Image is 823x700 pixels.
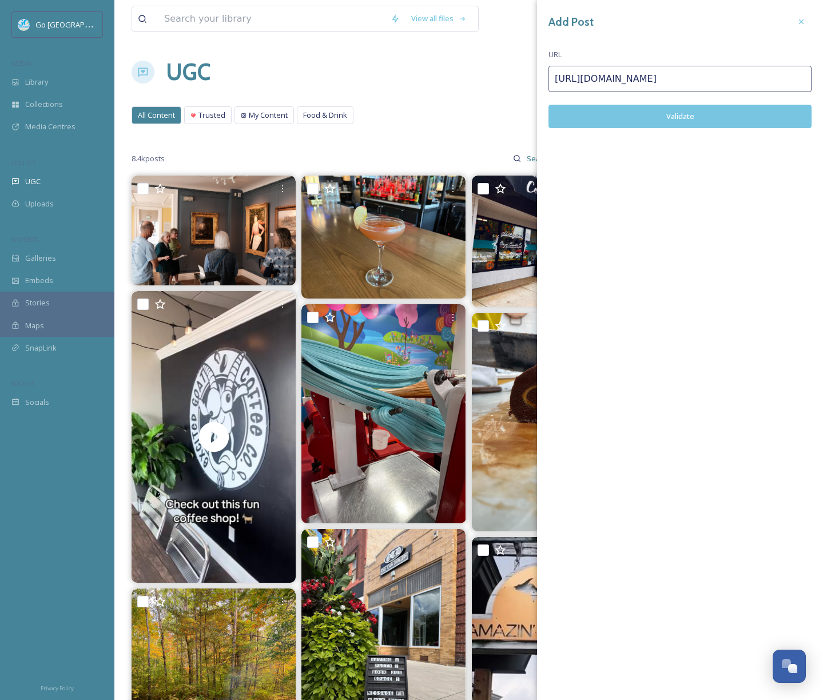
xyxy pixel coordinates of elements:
[132,153,165,164] span: 8.4k posts
[132,176,296,285] img: It was a pleasure to host members of
[303,110,347,121] span: Food & Drink
[25,198,54,209] span: Uploads
[158,6,385,31] input: Search your library
[166,55,210,89] a: UGC
[25,176,41,187] span: UGC
[18,19,30,30] img: GoGreatLogo_MISkies_RegionalTrails%20%281%29.png
[198,110,225,121] span: Trusted
[138,110,175,121] span: All Content
[25,343,57,353] span: SnapLink
[25,320,44,331] span: Maps
[11,235,38,244] span: WIDGETS
[25,99,63,110] span: Collections
[548,49,562,60] span: URL
[548,14,594,30] h3: Add Post
[41,681,74,694] a: Privacy Policy
[132,291,296,583] video: Discover the buzz at Excited Goat Coffee in Bay City! ☕️ What’s with the goat? According to legen...
[25,397,49,408] span: Socials
[301,176,466,299] img: 🍁🍂NEW Fall Cocktails to try today! Goldwyn Follies $14.95 Wheatly Vodka, Apple Cider, Cranberry J...
[41,685,74,692] span: Privacy Policy
[25,77,48,87] span: Library
[773,650,806,683] button: Open Chat
[11,158,36,167] span: COLLECT
[521,147,558,170] input: Search
[11,379,34,388] span: SOCIALS
[25,121,75,132] span: Media Centres
[11,59,31,67] span: MEDIA
[132,291,296,583] img: thumbnail
[25,253,56,264] span: Galleries
[35,19,120,30] span: Go [GEOGRAPHIC_DATA]
[548,105,812,128] button: Validate
[472,176,636,307] img: Need a rainy day pick me up? Visit your favorite coffee shop for a cozy drink and make a trip dow...
[548,66,812,92] input: https://www.instagram.com/p/Cp-0BNCLzu8/
[25,275,53,286] span: Embeds
[25,297,50,308] span: Stories
[301,304,466,523] img: What is your favorite BLUE flavor?!? 🌕 Blue Moon 🎂 Birthday Cake 💙 Blue Raspberry 👊🏼 Sour Punch
[249,110,288,121] span: My Content
[405,7,472,30] a: View all files
[472,313,636,531] img: The perfect swirl inside of Dark Sea Salt Caramel fudge 😍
